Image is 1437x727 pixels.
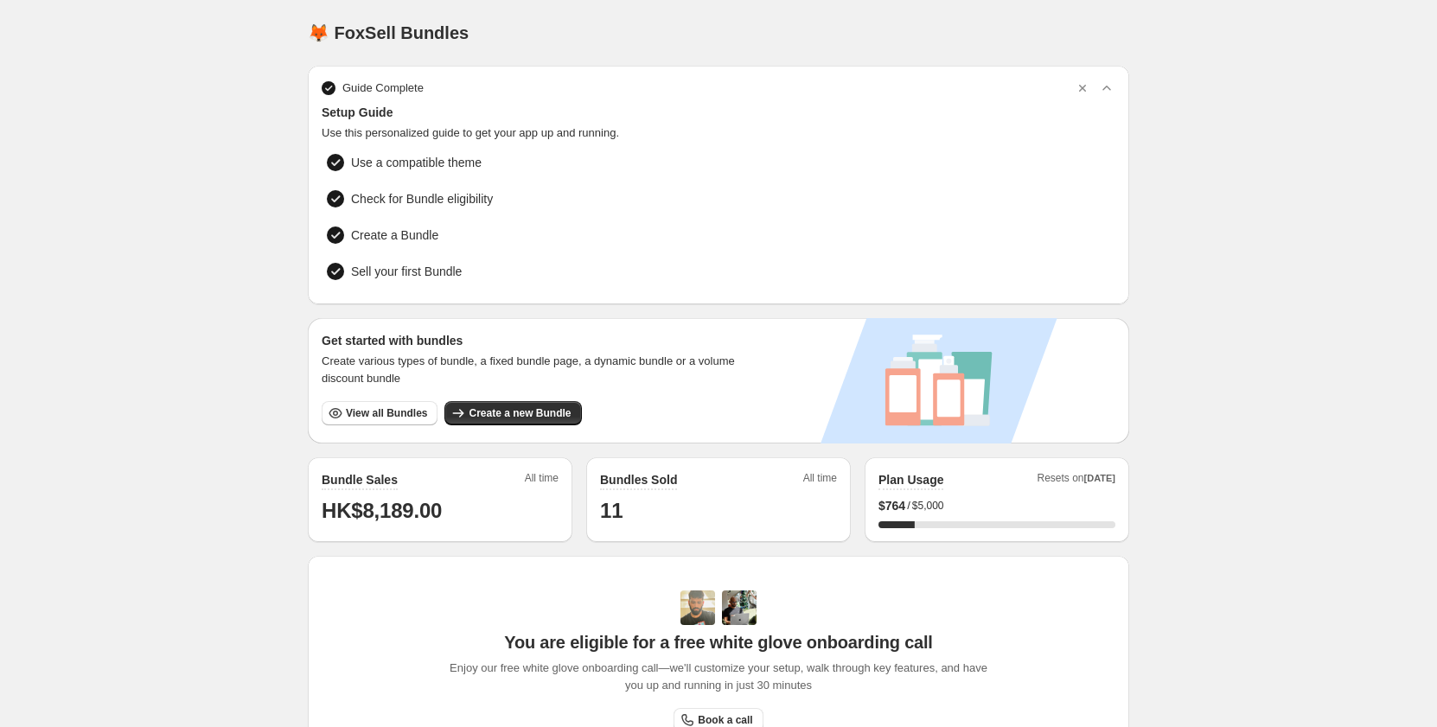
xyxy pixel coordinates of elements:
span: Use a compatible theme [351,154,482,171]
img: Prakhar [722,590,757,625]
span: View all Bundles [346,406,427,420]
span: Create a Bundle [351,226,438,244]
span: $5,000 [912,499,944,513]
span: You are eligible for a free white glove onboarding call [504,632,932,653]
h1: 11 [600,497,837,525]
h2: Plan Usage [878,471,943,488]
span: All time [525,471,559,490]
span: Resets on [1038,471,1116,490]
span: $ 764 [878,497,905,514]
span: Book a call [698,713,752,727]
div: / [878,497,1115,514]
span: Create a new Bundle [469,406,571,420]
span: Enjoy our free white glove onboarding call—we'll customize your setup, walk through key features,... [441,660,997,694]
img: Adi [680,590,715,625]
span: Guide Complete [342,80,424,97]
span: Use this personalized guide to get your app up and running. [322,124,1115,142]
span: All time [803,471,837,490]
h2: Bundles Sold [600,471,677,488]
button: Create a new Bundle [444,401,581,425]
span: Setup Guide [322,104,1115,121]
h3: Get started with bundles [322,332,751,349]
span: Create various types of bundle, a fixed bundle page, a dynamic bundle or a volume discount bundle [322,353,751,387]
h1: HK$8,189.00 [322,497,559,525]
span: [DATE] [1084,473,1115,483]
button: View all Bundles [322,401,437,425]
h2: Bundle Sales [322,471,398,488]
h1: 🦊 FoxSell Bundles [308,22,469,43]
span: Check for Bundle eligibility [351,190,493,207]
span: Sell your first Bundle [351,263,462,280]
